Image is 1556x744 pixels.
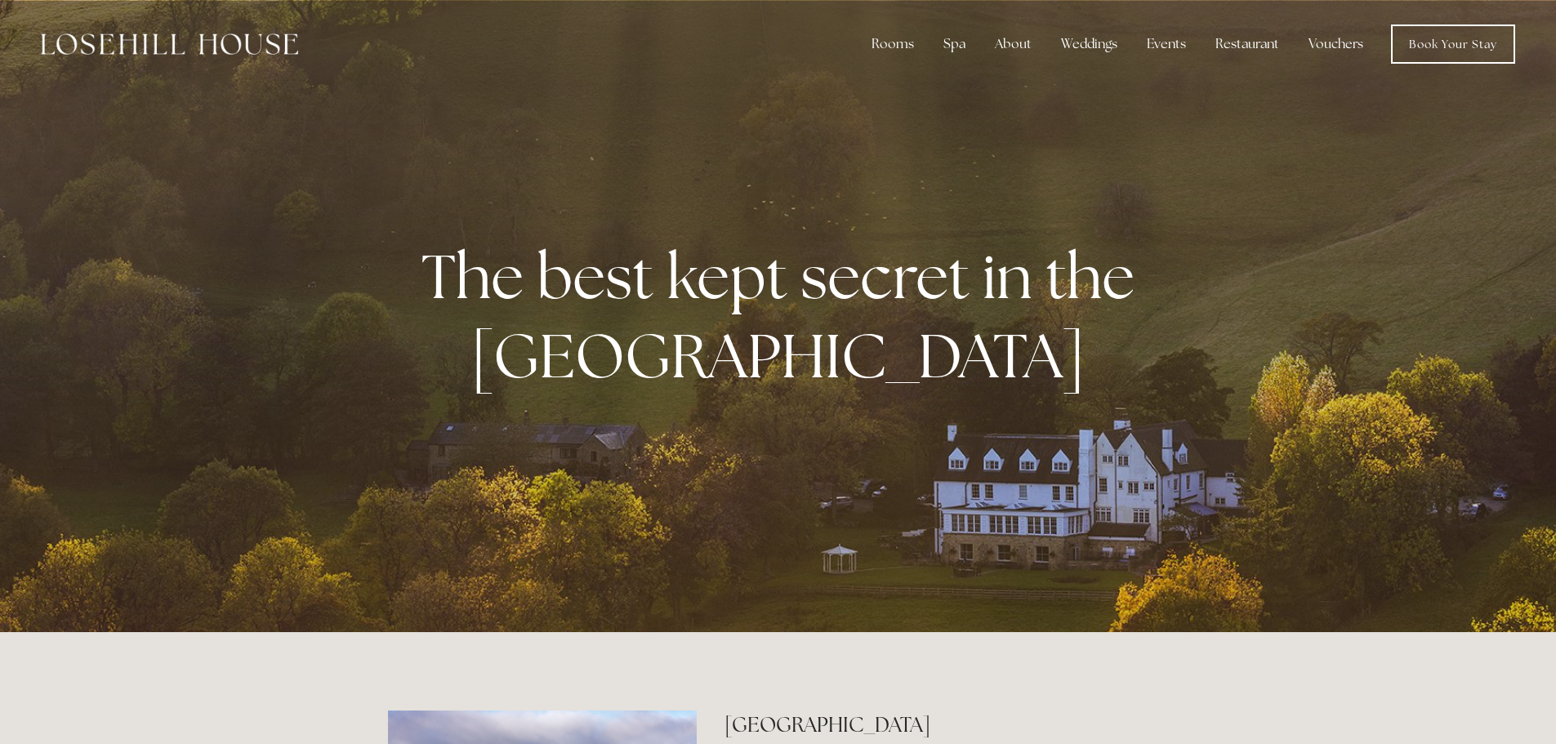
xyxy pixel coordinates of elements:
[41,33,298,55] img: Losehill House
[858,28,927,60] div: Rooms
[1202,28,1292,60] div: Restaurant
[1134,28,1199,60] div: Events
[724,711,1168,739] h2: [GEOGRAPHIC_DATA]
[982,28,1045,60] div: About
[930,28,979,60] div: Spa
[1295,28,1376,60] a: Vouchers
[1391,25,1515,64] a: Book Your Stay
[1048,28,1130,60] div: Weddings
[421,236,1148,396] strong: The best kept secret in the [GEOGRAPHIC_DATA]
